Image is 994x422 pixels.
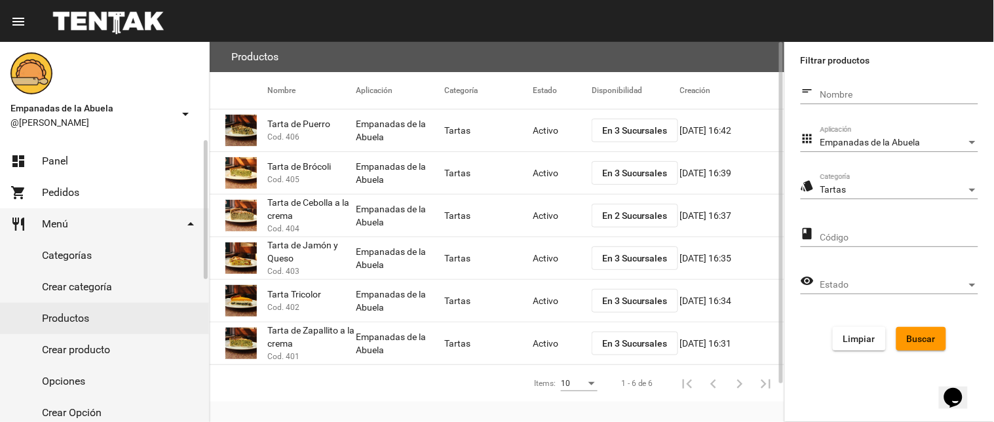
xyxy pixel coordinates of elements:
[592,289,678,313] button: En 3 Sucursales
[42,218,68,231] span: Menú
[225,285,257,316] img: 09c0f415-19a5-426e-a1b9-ea011e62b1a0.jpg
[267,350,299,363] span: Cod. 401
[533,237,592,279] mat-cell: Activo
[602,168,668,178] span: En 3 Sucursales
[820,280,966,290] span: Estado
[356,72,444,109] mat-header-cell: Aplicación
[533,322,592,364] mat-cell: Activo
[10,100,172,116] span: Empanadas de la Abuela
[939,370,981,409] iframe: chat widget
[225,115,257,146] img: dad15718-0ee0-4a41-8cf1-586c9a7e8e16.jpg
[820,137,921,147] span: Empanadas de la Abuela
[533,109,592,151] mat-cell: Activo
[444,322,533,364] mat-cell: Tartas
[843,334,875,344] span: Limpiar
[267,324,356,350] span: Tarta de Zapallito a la crema
[907,334,936,344] span: Buscar
[533,152,592,194] mat-cell: Activo
[533,280,592,322] mat-cell: Activo
[534,377,556,390] div: Items:
[225,157,257,189] img: bb19d07c-49ef-4e40-b34f-dd69d83c5f60.jpg
[801,178,814,194] mat-icon: style
[10,14,26,29] mat-icon: menu
[680,280,784,322] mat-cell: [DATE] 16:34
[444,152,533,194] mat-cell: Tartas
[592,332,678,355] button: En 3 Sucursales
[42,155,68,168] span: Panel
[680,72,784,109] mat-header-cell: Creación
[820,233,978,243] input: Código
[267,265,299,278] span: Cod. 403
[674,370,700,396] button: Primera
[225,328,257,359] img: d8d4ff05-eb09-48a4-b554-c29d48a4eeb0.jpg
[727,370,753,396] button: Siguiente
[356,322,444,364] mat-cell: Empanadas de la Abuela
[801,52,978,68] label: Filtrar productos
[602,210,668,221] span: En 2 Sucursales
[10,153,26,169] mat-icon: dashboard
[592,246,678,270] button: En 3 Sucursales
[592,119,678,142] button: En 3 Sucursales
[680,322,784,364] mat-cell: [DATE] 16:31
[10,216,26,232] mat-icon: restaurant
[561,379,598,389] mat-select: Items:
[592,204,678,227] button: En 2 Sucursales
[820,280,978,290] mat-select: Estado
[533,72,592,109] mat-header-cell: Estado
[801,131,814,147] mat-icon: apps
[444,109,533,151] mat-cell: Tartas
[444,280,533,322] mat-cell: Tartas
[356,109,444,151] mat-cell: Empanadas de la Abuela
[602,338,668,349] span: En 3 Sucursales
[267,117,330,130] span: Tarta de Puerro
[225,200,257,231] img: 1b720009-5134-46a1-9fec-70ca0fed18b5.jpg
[183,216,199,232] mat-icon: arrow_drop_down
[533,195,592,237] mat-cell: Activo
[267,72,356,109] mat-header-cell: Nombre
[621,377,653,390] div: 1 - 6 de 6
[42,186,79,199] span: Pedidos
[444,237,533,279] mat-cell: Tartas
[267,196,356,222] span: Tarta de Cebolla a la crema
[267,173,299,186] span: Cod. 405
[680,195,784,237] mat-cell: [DATE] 16:37
[225,242,257,274] img: 9587f116-2e70-48e7-a2c8-a67030c5b5d9.jpg
[602,125,668,136] span: En 3 Sucursales
[820,90,978,100] input: Nombre
[210,42,784,72] flou-section-header: Productos
[356,152,444,194] mat-cell: Empanadas de la Abuela
[753,370,779,396] button: Última
[592,161,678,185] button: En 3 Sucursales
[267,130,299,144] span: Cod. 406
[444,195,533,237] mat-cell: Tartas
[700,370,727,396] button: Anterior
[592,72,680,109] mat-header-cell: Disponibilidad
[10,52,52,94] img: f0136945-ed32-4f7c-91e3-a375bc4bb2c5.png
[356,237,444,279] mat-cell: Empanadas de la Abuela
[356,280,444,322] mat-cell: Empanadas de la Abuela
[356,195,444,237] mat-cell: Empanadas de la Abuela
[602,253,668,263] span: En 3 Sucursales
[680,237,784,279] mat-cell: [DATE] 16:35
[267,160,331,173] span: Tarta de Brócoli
[178,106,193,122] mat-icon: arrow_drop_down
[267,222,299,235] span: Cod. 404
[10,185,26,201] mat-icon: shopping_cart
[444,72,533,109] mat-header-cell: Categoría
[267,239,356,265] span: Tarta de Jamón y Queso
[820,138,978,148] mat-select: Aplicación
[896,327,946,351] button: Buscar
[267,301,299,314] span: Cod. 402
[267,288,321,301] span: Tarta Tricolor
[820,184,847,195] span: Tartas
[680,152,784,194] mat-cell: [DATE] 16:39
[680,109,784,151] mat-cell: [DATE] 16:42
[801,226,814,242] mat-icon: class
[833,327,886,351] button: Limpiar
[231,48,278,66] h3: Productos
[602,296,668,306] span: En 3 Sucursales
[801,83,814,99] mat-icon: short_text
[561,379,570,388] span: 10
[820,185,978,195] mat-select: Categoría
[10,116,172,129] span: @[PERSON_NAME]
